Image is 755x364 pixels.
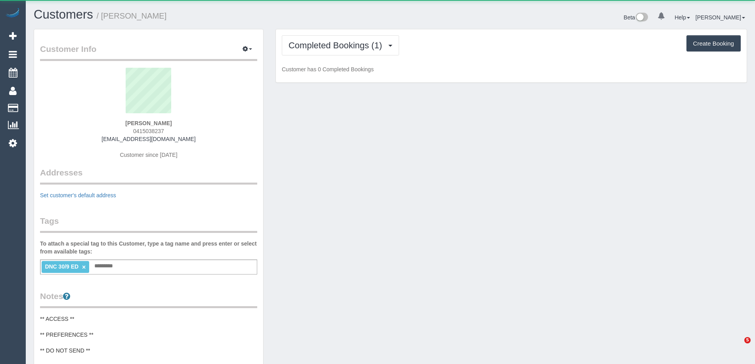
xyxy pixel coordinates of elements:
img: New interface [635,13,648,23]
img: Automaid Logo [5,8,21,19]
a: [PERSON_NAME] [696,14,745,21]
button: Create Booking [686,35,741,52]
legend: Notes [40,290,257,308]
a: Set customer's default address [40,192,116,198]
small: / [PERSON_NAME] [97,11,167,20]
span: 0415038237 [133,128,164,134]
span: Customer since [DATE] [120,152,177,158]
a: × [82,264,86,271]
a: Customers [34,8,93,21]
a: Beta [624,14,648,21]
a: [EMAIL_ADDRESS][DOMAIN_NAME] [101,136,195,142]
span: DNC 30/9 ED [45,263,78,270]
iframe: Intercom live chat [728,337,747,356]
span: Completed Bookings (1) [289,40,386,50]
legend: Tags [40,215,257,233]
label: To attach a special tag to this Customer, type a tag name and press enter or select from availabl... [40,240,257,255]
span: 5 [744,337,751,343]
strong: [PERSON_NAME] [125,120,172,126]
legend: Customer Info [40,43,257,61]
p: Customer has 0 Completed Bookings [282,65,741,73]
a: Help [675,14,690,21]
button: Completed Bookings (1) [282,35,399,55]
